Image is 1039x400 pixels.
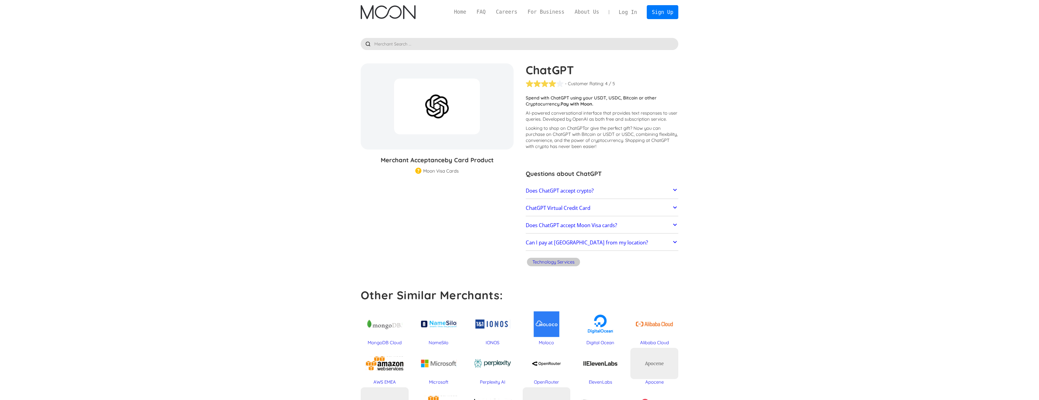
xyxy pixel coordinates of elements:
p: AI-powered conversational interface that provides text responses to user queries. Developed by Op... [526,110,679,122]
h3: Merchant Acceptance [361,156,514,165]
div: OpenRouter [523,379,571,385]
a: FAQ [471,8,491,16]
h2: ChatGPT Virtual Credit Card [526,205,590,211]
div: / 5 [609,81,615,87]
a: IONOS [469,308,517,346]
div: ElevenLabs [576,379,624,385]
a: AWS EMEA [361,348,409,385]
div: Microsoft [415,379,463,385]
span: by Card Product [445,156,494,164]
div: Perplexity AI [469,379,517,385]
h3: Questions about ChatGPT [526,169,679,178]
div: IONOS [469,340,517,346]
a: Technology Services [526,257,581,269]
a: ApoceneApocene [630,348,678,385]
a: OpenRouter [523,348,571,385]
strong: Pay with Moon. [561,101,593,107]
a: Does ChatGPT accept Moon Visa cards? [526,219,679,232]
a: Microsoft [415,348,463,385]
div: 4 [605,81,608,87]
div: NameSilo [415,340,463,346]
div: Moon Visa Cards [423,168,459,174]
a: home [361,5,416,19]
div: AWS EMEA [361,379,409,385]
a: Alibaba Cloud [630,308,678,346]
h2: Does ChatGPT accept Moon Visa cards? [526,222,617,228]
div: Digital Ocean [576,340,624,346]
h1: ChatGPT [526,63,679,77]
a: Digital Ocean [576,308,624,346]
p: Looking to shop on ChatGPT ? Now you can purchase on ChatGPT with Bitcoin or USDT or USDC, combin... [526,125,679,150]
strong: Other Similar Merchants: [361,288,503,302]
div: Technology Services [532,259,575,265]
a: Perplexity AI [469,348,517,385]
a: Does ChatGPT accept crypto? [526,184,679,197]
div: - Customer Rating: [565,81,604,87]
a: Careers [491,8,522,16]
input: Merchant Search ... [361,38,679,50]
a: About Us [569,8,604,16]
a: Sign Up [647,5,678,19]
span: or give the perfect gift [585,125,630,131]
a: ElevenLabs [576,348,624,385]
h2: Does ChatGPT accept crypto? [526,188,594,194]
div: MongoDB Cloud [361,340,409,346]
h2: Can I pay at [GEOGRAPHIC_DATA] from my location? [526,240,648,246]
a: For Business [522,8,569,16]
img: Moon Logo [361,5,416,19]
a: NameSilo [415,308,463,346]
div: Moloco [523,340,571,346]
div: Apocene [645,361,664,367]
a: MongoDB Cloud [361,308,409,346]
div: Alibaba Cloud [630,340,678,346]
a: Can I pay at [GEOGRAPHIC_DATA] from my location? [526,237,679,249]
a: Log In [614,5,642,19]
a: Home [449,8,471,16]
a: ChatGPT Virtual Credit Card [526,202,679,214]
div: Apocene [630,379,678,385]
p: Spend with ChatGPT using your USDT, USDC, Bitcoin or other Cryptocurrency. [526,95,679,107]
a: Moloco [523,308,571,346]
